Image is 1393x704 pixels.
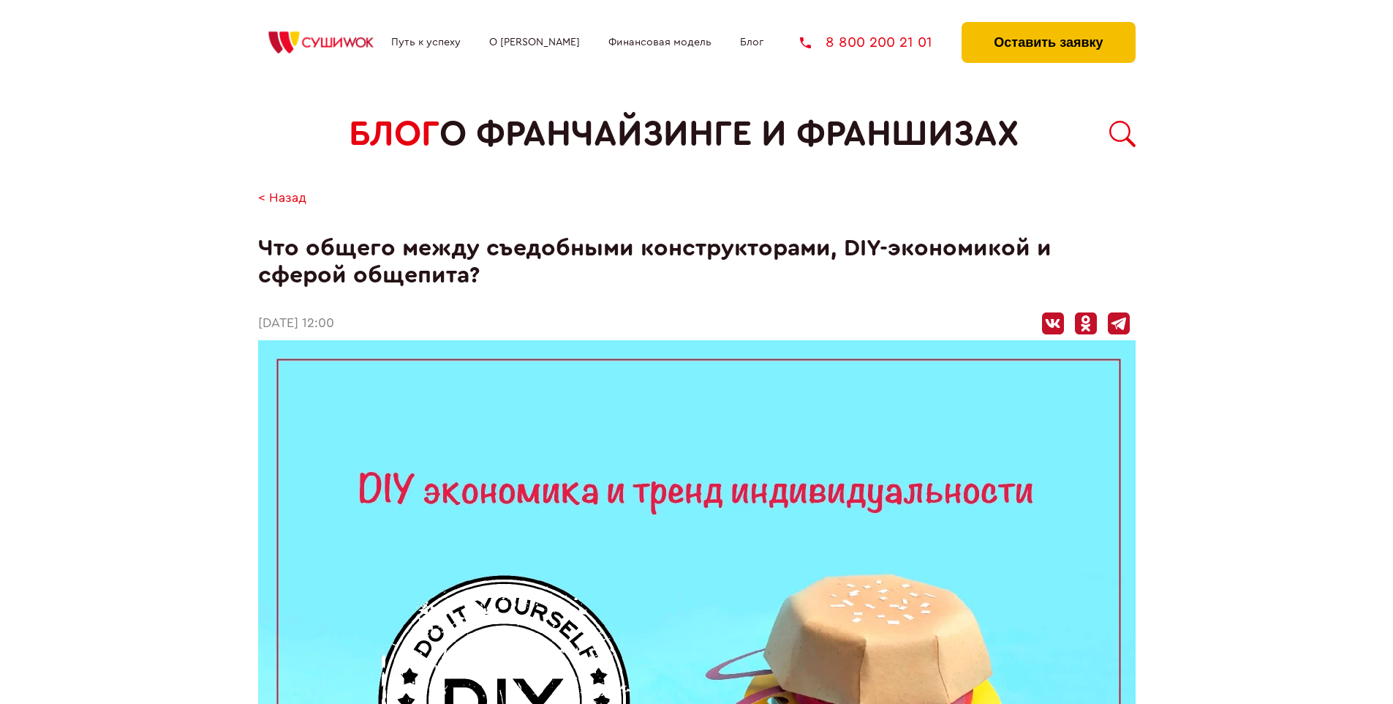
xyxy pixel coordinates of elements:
[439,114,1019,154] span: о франчайзинге и франшизах
[258,235,1136,289] h1: Что общего между съедобными конструкторами, DIY-экономикой и сферой общепита?
[258,316,334,332] time: [DATE] 12:00
[258,191,306,206] a: < Назад
[489,37,580,48] a: О [PERSON_NAME]
[826,35,932,50] span: 8 800 200 21 01
[962,22,1135,63] button: Оставить заявку
[800,35,932,50] a: 8 800 200 21 01
[740,37,763,48] a: Блог
[391,37,461,48] a: Путь к успеху
[608,37,711,48] a: Финансовая модель
[349,114,439,154] span: БЛОГ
